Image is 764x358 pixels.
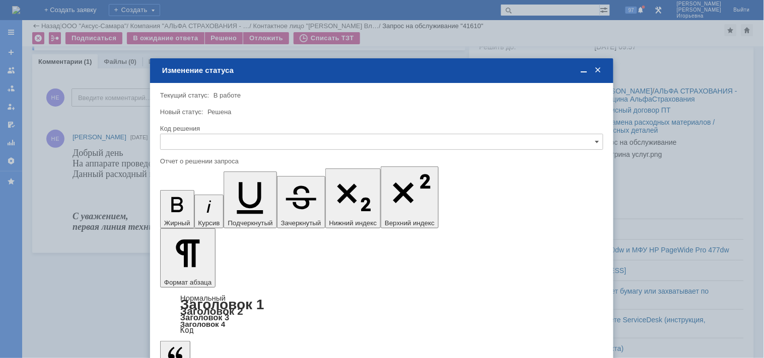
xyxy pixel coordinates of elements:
[194,195,224,228] button: Курсив
[160,108,203,116] label: Новый статус:
[160,228,216,288] button: Формат абзаца
[198,219,220,227] span: Курсив
[207,108,231,116] span: Решена
[593,66,603,75] span: Закрыть
[180,313,229,322] a: Заголовок 3
[385,219,435,227] span: Верхний индекс
[329,219,377,227] span: Нижний индекс
[228,219,272,227] span: Подчеркнутый
[180,326,194,335] a: Код
[160,295,603,334] div: Формат абзаца
[160,190,194,228] button: Жирный
[381,166,439,228] button: Верхний индекс
[281,219,321,227] span: Зачеркнутый
[180,294,226,302] a: Нормальный
[180,305,243,317] a: Заголовок 2
[325,168,381,228] button: Нижний индекс
[180,320,225,328] a: Заголовок 4
[214,92,241,99] span: В работе
[277,176,325,228] button: Зачеркнутый
[160,125,601,132] div: Код решения
[160,92,209,99] label: Текущий статус:
[160,158,601,164] div: Отчет о решении запроса
[180,297,264,312] a: Заголовок 1
[224,171,276,228] button: Подчеркнутый
[164,279,212,286] span: Формат абзаца
[162,66,603,75] div: Изменение статуса
[579,66,589,75] span: Свернуть (Ctrl + M)
[164,219,190,227] span: Жирный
